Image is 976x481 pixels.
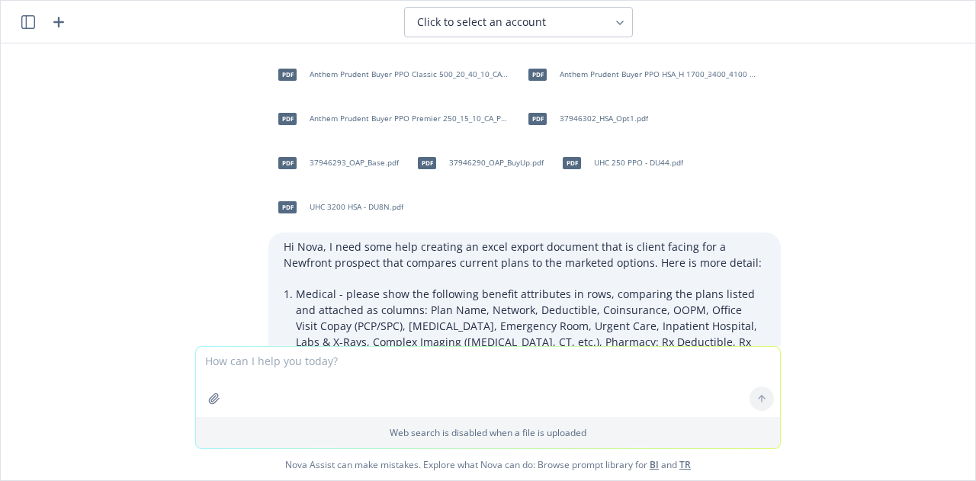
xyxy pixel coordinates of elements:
span: Anthem Prudent Buyer PPO Premier 250_15_10_CA_PPO_Large Group_9Q7K.pdf [310,114,509,123]
span: pdf [278,157,297,168]
span: Anthem Prudent Buyer PPO HSA_H 1700_3400_4100 10_30_CA_PPO_Large Group_9Q6C.pdf [560,69,759,79]
div: pdfAnthem Prudent Buyer PPO Premier 250_15_10_CA_PPO_Large Group_9Q7K.pdf [268,100,512,138]
span: pdf [418,157,436,168]
span: pdf [528,113,547,124]
div: pdf37946293_OAP_Base.pdf [268,144,402,182]
li: Medical - please show the following benefit attributes in rows, comparing the plans listed and at... [296,283,766,369]
div: pdfUHC 250 PPO - DU44.pdf [553,144,686,182]
span: Anthem Prudent Buyer PPO Classic 500_20_40_10_CA_PPO_Large Group_9LL7.pdf [310,69,509,79]
button: Click to select an account [404,7,633,37]
div: pdf37946302_HSA_Opt1.pdf [518,100,651,138]
p: Web search is disabled when a file is uploaded [205,426,771,439]
span: UHC 250 PPO - DU44.pdf [594,158,683,168]
span: UHC 3200 HSA - DU8N.pdf [310,202,403,212]
span: pdf [278,113,297,124]
div: pdfAnthem Prudent Buyer PPO Classic 500_20_40_10_CA_PPO_Large Group_9LL7.pdf [268,56,512,94]
a: BI [650,458,659,471]
span: Click to select an account [417,14,546,30]
span: 37946302_HSA_Opt1.pdf [560,114,648,123]
div: pdfAnthem Prudent Buyer PPO HSA_H 1700_3400_4100 10_30_CA_PPO_Large Group_9Q6C.pdf [518,56,762,94]
span: Nova Assist can make mistakes. Explore what Nova can do: Browse prompt library for and [7,449,969,480]
div: pdf37946290_OAP_BuyUp.pdf [408,144,547,182]
span: 37946290_OAP_BuyUp.pdf [449,158,544,168]
span: pdf [278,201,297,213]
span: pdf [528,69,547,80]
span: 37946293_OAP_Base.pdf [310,158,399,168]
p: Hi Nova, I need some help creating an excel export document that is client facing for a Newfront ... [284,239,766,271]
a: TR [679,458,691,471]
div: pdfUHC 3200 HSA - DU8N.pdf [268,188,406,226]
span: pdf [563,157,581,168]
span: pdf [278,69,297,80]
